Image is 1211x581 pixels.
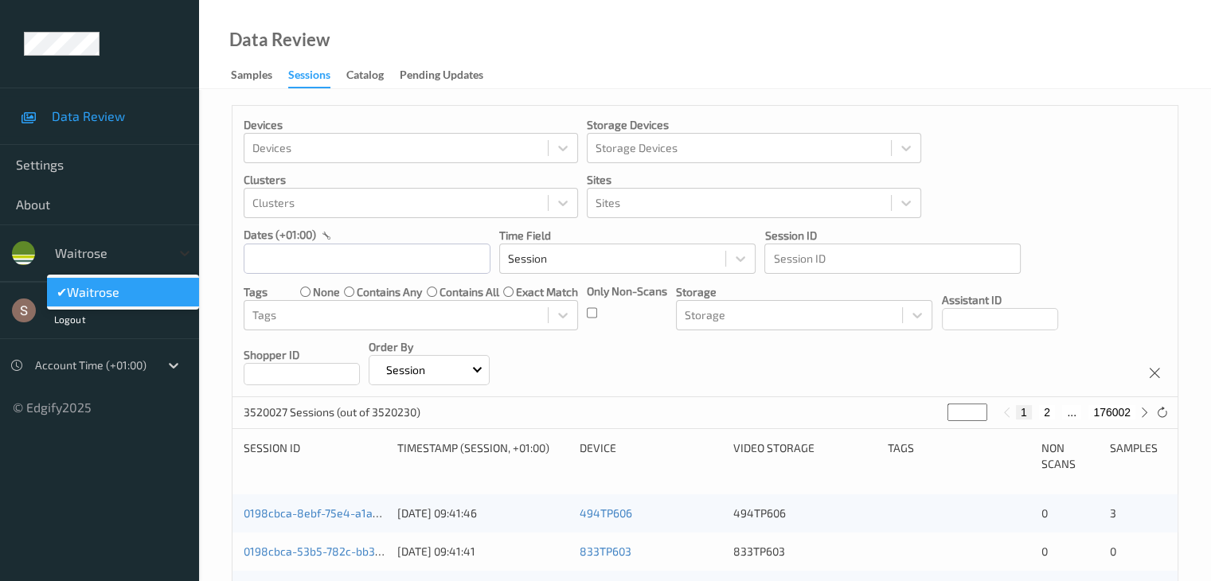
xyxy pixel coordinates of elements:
[244,404,420,420] p: 3520027 Sessions (out of 3520230)
[733,505,876,521] div: 494TP606
[580,544,631,558] a: 833TP603
[587,283,667,299] p: Only Non-Scans
[1041,506,1048,520] span: 0
[381,362,431,378] p: Session
[587,172,921,188] p: Sites
[397,440,568,472] div: Timestamp (Session, +01:00)
[499,228,756,244] p: Time Field
[888,440,1030,472] div: Tags
[244,347,360,363] p: Shopper ID
[580,440,722,472] div: Device
[288,64,346,88] a: Sessions
[587,117,921,133] p: Storage Devices
[439,284,499,300] label: contains all
[1039,405,1055,419] button: 2
[244,227,316,243] p: dates (+01:00)
[397,505,568,521] div: [DATE] 09:41:46
[733,544,876,560] div: 833TP603
[244,544,459,558] a: 0198cbca-53b5-782c-bb32-d6a65df4f0eb
[244,172,578,188] p: Clusters
[733,440,876,472] div: Video Storage
[244,506,456,520] a: 0198cbca-8ebf-75e4-a1a3-12c173876243
[1041,544,1048,558] span: 0
[346,64,400,87] a: Catalog
[764,228,1021,244] p: Session ID
[1016,405,1032,419] button: 1
[313,284,340,300] label: none
[346,67,384,87] div: Catalog
[288,67,330,88] div: Sessions
[397,544,568,560] div: [DATE] 09:41:41
[231,67,272,87] div: Samples
[942,292,1058,308] p: Assistant ID
[231,64,288,87] a: Samples
[244,440,386,472] div: Session ID
[400,64,499,87] a: Pending Updates
[400,67,483,87] div: Pending Updates
[1109,544,1115,558] span: 0
[1041,440,1099,472] div: Non Scans
[676,284,932,300] p: Storage
[244,284,268,300] p: Tags
[1088,405,1135,419] button: 176002
[1062,405,1081,419] button: ...
[580,506,632,520] a: 494TP606
[229,32,330,48] div: Data Review
[369,339,490,355] p: Order By
[1109,440,1166,472] div: Samples
[1109,506,1115,520] span: 3
[516,284,578,300] label: exact match
[244,117,578,133] p: Devices
[357,284,422,300] label: contains any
